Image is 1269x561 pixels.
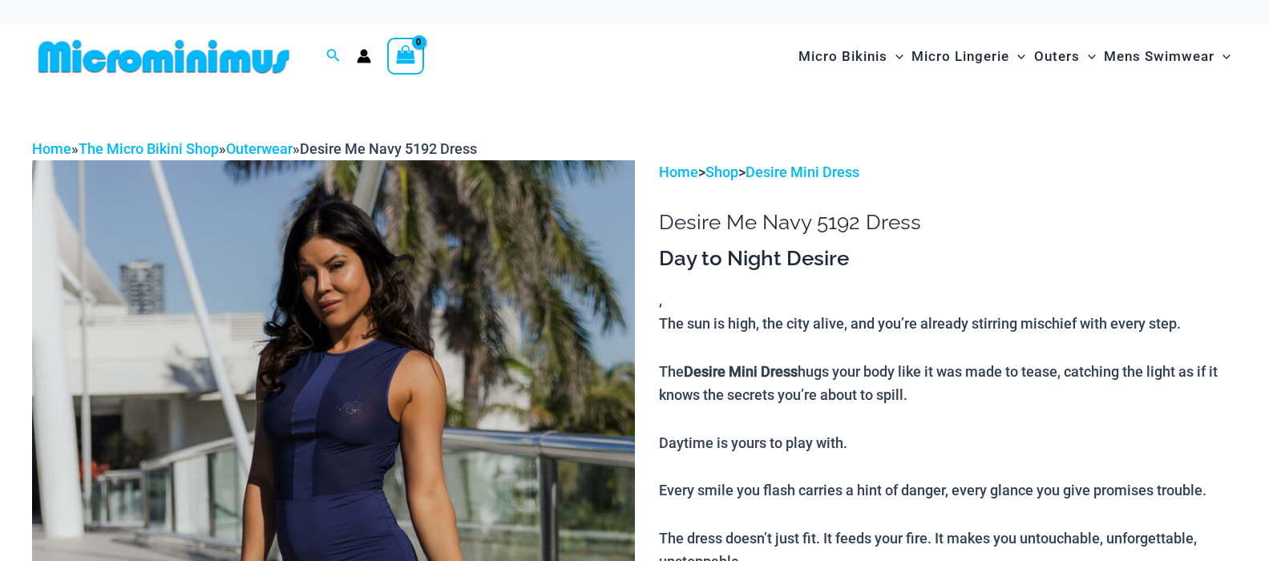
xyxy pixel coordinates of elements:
[1080,36,1096,77] span: Menu Toggle
[746,163,859,180] a: Desire Mini Dress
[659,210,1237,235] h1: Desire Me Navy 5192 Dress
[659,163,698,180] a: Home
[357,49,371,63] a: Account icon link
[1034,36,1080,77] span: Outers
[794,32,907,81] a: Micro BikinisMenu ToggleMenu Toggle
[326,46,341,67] a: Search icon link
[32,140,71,157] a: Home
[387,38,424,75] a: View Shopping Cart, empty
[226,140,293,157] a: Outerwear
[79,140,219,157] a: The Micro Bikini Shop
[911,36,1009,77] span: Micro Lingerie
[792,30,1237,83] nav: Site Navigation
[705,163,738,180] a: Shop
[659,245,1237,272] h3: Day to Night Desire
[32,38,296,75] img: MM SHOP LOGO FLAT
[1104,36,1214,77] span: Mens Swimwear
[1214,36,1231,77] span: Menu Toggle
[300,140,477,157] span: Desire Me Navy 5192 Dress
[684,363,798,380] b: Desire Mini Dress
[887,36,903,77] span: Menu Toggle
[907,32,1029,81] a: Micro LingerieMenu ToggleMenu Toggle
[659,160,1237,184] p: > >
[1100,32,1235,81] a: Mens SwimwearMenu ToggleMenu Toggle
[32,140,477,157] span: » » »
[1009,36,1025,77] span: Menu Toggle
[1030,32,1100,81] a: OutersMenu ToggleMenu Toggle
[798,36,887,77] span: Micro Bikinis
